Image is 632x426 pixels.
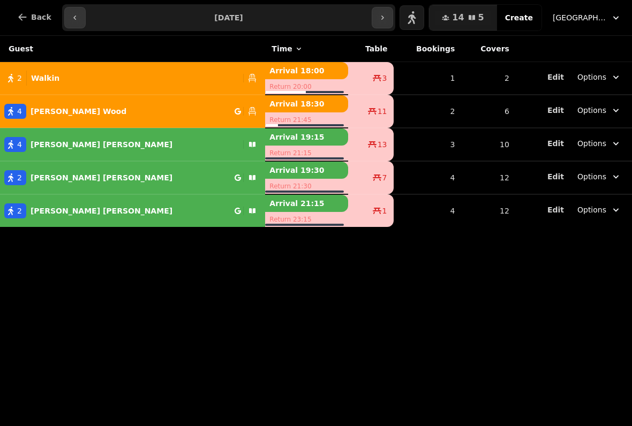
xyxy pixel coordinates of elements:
[348,36,394,62] th: Table
[547,105,564,116] button: Edit
[547,72,564,82] button: Edit
[17,206,22,216] span: 2
[505,14,533,21] span: Create
[31,13,51,21] span: Back
[452,13,464,22] span: 14
[382,172,387,183] span: 7
[394,36,461,62] th: Bookings
[382,206,387,216] span: 1
[272,43,303,54] button: Time
[461,161,516,194] td: 12
[378,139,387,150] span: 13
[265,146,348,161] p: Return 21:15
[547,206,564,214] span: Edit
[9,4,60,30] button: Back
[496,5,541,31] button: Create
[553,12,606,23] span: [GEOGRAPHIC_DATA][PERSON_NAME]
[394,128,461,161] td: 3
[461,95,516,128] td: 6
[272,43,292,54] span: Time
[394,62,461,95] td: 1
[394,161,461,194] td: 4
[31,106,126,117] p: [PERSON_NAME] Wood
[31,172,172,183] p: [PERSON_NAME] [PERSON_NAME]
[31,73,59,83] p: Walkin
[461,62,516,95] td: 2
[17,73,22,83] span: 2
[265,179,348,194] p: Return 21:30
[265,62,348,79] p: Arrival 18:00
[547,73,564,81] span: Edit
[547,171,564,182] button: Edit
[461,128,516,161] td: 10
[265,195,348,212] p: Arrival 21:15
[571,167,628,186] button: Options
[265,212,348,227] p: Return 23:15
[17,139,22,150] span: 4
[547,140,564,147] span: Edit
[478,13,484,22] span: 5
[265,112,348,127] p: Return 21:45
[547,107,564,114] span: Edit
[571,67,628,87] button: Options
[571,101,628,120] button: Options
[265,95,348,112] p: Arrival 18:30
[577,105,606,116] span: Options
[571,134,628,153] button: Options
[265,128,348,146] p: Arrival 19:15
[577,138,606,149] span: Options
[577,72,606,82] span: Options
[547,138,564,149] button: Edit
[461,36,516,62] th: Covers
[461,194,516,227] td: 12
[382,73,387,83] span: 3
[547,204,564,215] button: Edit
[378,106,387,117] span: 11
[547,173,564,180] span: Edit
[546,8,628,27] button: [GEOGRAPHIC_DATA][PERSON_NAME]
[17,172,22,183] span: 2
[429,5,496,31] button: 145
[265,79,348,94] p: Return 20:00
[394,194,461,227] td: 4
[31,206,172,216] p: [PERSON_NAME] [PERSON_NAME]
[571,200,628,219] button: Options
[17,106,22,117] span: 4
[394,95,461,128] td: 2
[577,204,606,215] span: Options
[577,171,606,182] span: Options
[265,162,348,179] p: Arrival 19:30
[31,139,172,150] p: [PERSON_NAME] [PERSON_NAME]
